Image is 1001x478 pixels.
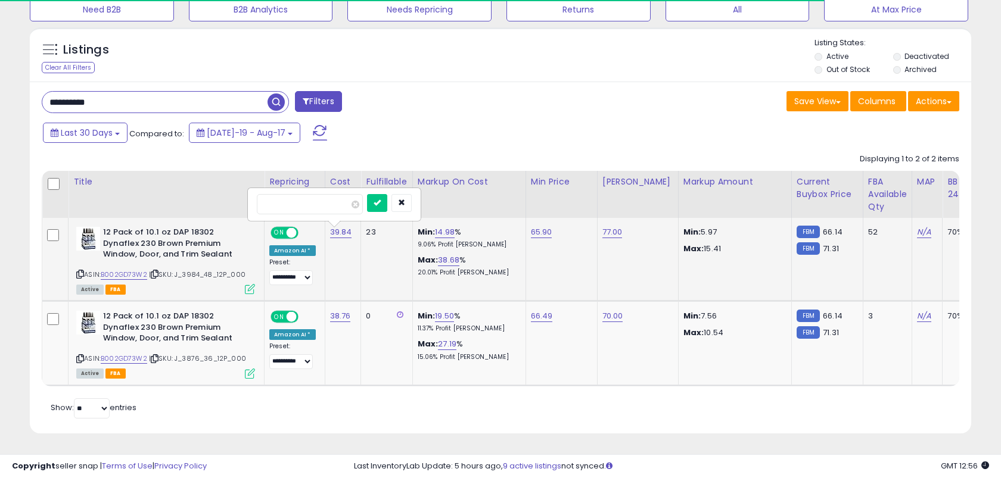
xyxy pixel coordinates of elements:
[531,176,592,188] div: Min Price
[73,176,259,188] div: Title
[269,176,320,188] div: Repricing
[129,128,184,139] span: Compared to:
[683,327,782,338] p: 10.54
[850,91,906,111] button: Columns
[418,324,517,333] p: 11.37% Profit [PERSON_NAME]
[904,51,949,61] label: Deactivated
[366,227,403,238] div: 23
[43,123,128,143] button: Last 30 Days
[797,226,820,238] small: FBM
[76,227,255,293] div: ASIN:
[917,310,931,322] a: N/A
[189,123,300,143] button: [DATE]-19 - Aug-17
[76,311,255,377] div: ASIN:
[105,368,126,379] span: FBA
[330,310,351,322] a: 38.76
[435,226,455,238] a: 14.98
[941,460,989,471] span: 2025-09-17 12:56 GMT
[418,339,517,361] div: %
[418,338,439,349] b: Max:
[823,310,843,321] span: 66.14
[330,226,352,238] a: 39.84
[438,338,456,350] a: 27.19
[63,42,109,58] h5: Listings
[868,311,903,321] div: 3
[272,312,287,322] span: ON
[868,227,903,238] div: 52
[531,226,552,238] a: 65.90
[76,368,104,379] span: All listings currently available for purchase on Amazon
[797,326,820,339] small: FBM
[908,91,959,111] button: Actions
[786,91,848,111] button: Save View
[269,258,316,285] div: Preset:
[269,245,316,256] div: Amazon AI *
[103,311,248,347] b: 12 Pack of 10.1 oz DAP 18302 Dynaflex 230 Brown Premium Window, Door, and Trim Sealant
[51,402,136,413] span: Show: entries
[947,176,991,201] div: BB Share 24h.
[418,268,517,277] p: 20.01% Profit [PERSON_NAME]
[868,176,907,213] div: FBA Available Qty
[826,51,848,61] label: Active
[269,329,316,340] div: Amazon AI *
[149,270,245,279] span: | SKU: J_3984_48_12P_000
[76,285,104,295] span: All listings currently available for purchase on Amazon
[860,154,959,165] div: Displaying 1 to 2 of 2 items
[418,226,436,238] b: Min:
[858,95,896,107] span: Columns
[76,311,100,335] img: 51rhgJUqr3L._SL40_.jpg
[904,64,937,74] label: Archived
[418,353,517,361] p: 15.06% Profit [PERSON_NAME]
[105,285,126,295] span: FBA
[683,310,701,321] strong: Min:
[823,327,839,338] span: 71.31
[149,354,246,363] span: | SKU: J_3876_36_12P_000
[797,310,820,322] small: FBM
[418,311,517,333] div: %
[418,310,436,321] b: Min:
[683,226,701,238] strong: Min:
[823,243,839,254] span: 71.31
[815,38,971,49] p: Listing States:
[295,91,341,112] button: Filters
[207,127,285,139] span: [DATE]-19 - Aug-17
[102,460,153,471] a: Terms of Use
[797,242,820,255] small: FBM
[297,312,316,322] span: OFF
[418,240,517,249] p: 9.06% Profit [PERSON_NAME]
[683,243,782,254] p: 15.41
[12,460,55,471] strong: Copyright
[366,176,407,201] div: Fulfillable Quantity
[826,64,870,74] label: Out of Stock
[683,227,782,238] p: 5.97
[42,62,95,73] div: Clear All Filters
[917,176,937,188] div: MAP
[602,226,623,238] a: 77.00
[797,176,858,201] div: Current Buybox Price
[269,342,316,369] div: Preset:
[683,243,704,254] strong: Max:
[330,176,356,188] div: Cost
[354,461,989,472] div: Last InventoryLab Update: 5 hours ago, not synced.
[602,310,623,322] a: 70.00
[366,311,403,321] div: 0
[917,226,931,238] a: N/A
[418,255,517,277] div: %
[101,270,147,280] a: B002GD73W2
[602,176,673,188] div: [PERSON_NAME]
[947,311,987,321] div: 70%
[503,460,561,471] a: 9 active listings
[418,227,517,249] div: %
[683,176,786,188] div: Markup Amount
[947,227,987,238] div: 70%
[438,254,459,266] a: 38.68
[683,311,782,321] p: 7.56
[154,460,207,471] a: Privacy Policy
[531,310,553,322] a: 66.49
[683,327,704,338] strong: Max:
[76,227,100,251] img: 51rhgJUqr3L._SL40_.jpg
[418,176,521,188] div: Markup on Cost
[435,310,454,322] a: 19.50
[61,127,113,139] span: Last 30 Days
[101,354,147,364] a: B002GD73W2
